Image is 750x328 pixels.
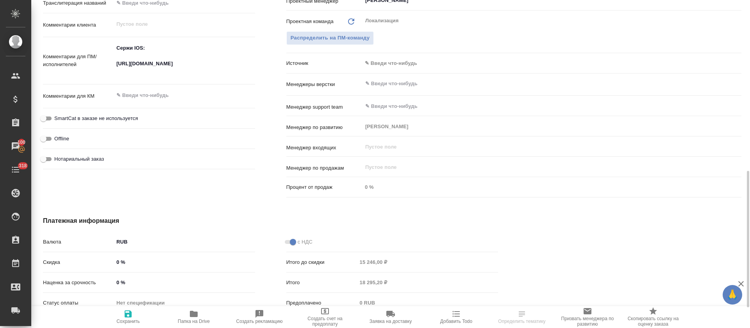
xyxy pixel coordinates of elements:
[286,18,334,25] p: Проектная команда
[236,319,283,324] span: Создать рекламацию
[357,297,498,308] input: Пустое поле
[440,319,472,324] span: Добавить Todo
[13,138,30,146] span: 100
[43,92,114,100] p: Комментарии для КМ
[362,57,741,70] div: ✎ Введи что-нибудь
[489,306,555,328] button: Определить тематику
[54,155,104,163] span: Нотариальный заказ
[364,162,723,172] input: Пустое поле
[116,319,140,324] span: Сохранить
[362,181,741,193] input: Пустое поле
[298,238,312,246] span: с НДС
[286,31,374,45] button: Распределить на ПМ-команду
[43,53,114,68] p: Комментарии для ПМ/исполнителей
[286,59,362,67] p: Источник
[423,306,489,328] button: Добавить Todo
[737,83,739,84] button: Open
[364,101,713,111] input: ✎ Введи что-нибудь
[370,319,412,324] span: Заявка на доставку
[297,316,353,327] span: Создать счет на предоплату
[54,115,138,122] span: SmartCat в заказе не используется
[95,306,161,328] button: Сохранить
[114,41,255,78] textarea: Сержи IOS: [URL][DOMAIN_NAME]
[114,256,255,268] input: ✎ Введи что-нибудь
[161,306,227,328] button: Папка на Drive
[43,216,498,226] h4: Платежная информация
[365,59,732,67] div: ✎ Введи что-нибудь
[620,306,686,328] button: Скопировать ссылку на оценку заказа
[286,103,362,111] p: Менеджер support team
[286,258,357,266] p: Итого до скидки
[559,316,616,327] span: Призвать менеджера по развитию
[286,299,357,307] p: Предоплачено
[357,277,498,288] input: Пустое поле
[723,285,742,305] button: 🙏
[114,235,255,249] div: RUB
[286,183,362,191] p: Процент от продаж
[498,319,545,324] span: Определить тематику
[227,306,292,328] button: Создать рекламацию
[625,316,681,327] span: Скопировать ссылку на оценку заказа
[364,142,723,151] input: Пустое поле
[2,136,29,156] a: 100
[286,124,362,131] p: Менеджер по развитию
[286,81,362,88] p: Менеджеры верстки
[43,258,114,266] p: Скидка
[286,144,362,152] p: Менеджер входящих
[43,279,114,287] p: Наценка за срочность
[43,238,114,246] p: Валюта
[555,306,620,328] button: Призвать менеджера по развитию
[114,296,255,310] div: Нет спецификации
[14,162,32,170] span: 318
[43,21,114,29] p: Комментарии клиента
[737,106,739,107] button: Open
[291,34,370,43] span: Распределить на ПМ-команду
[726,287,739,303] span: 🙏
[292,306,358,328] button: Создать счет на предоплату
[114,277,255,288] input: ✎ Введи что-нибудь
[2,160,29,179] a: 318
[178,319,210,324] span: Папка на Drive
[286,279,357,287] p: Итого
[43,299,114,307] p: Статус оплаты
[357,256,498,268] input: Пустое поле
[358,306,423,328] button: Заявка на доставку
[364,79,713,88] input: ✎ Введи что-нибудь
[286,164,362,172] p: Менеджер по продажам
[286,31,374,45] span: В заказе уже есть ответственный ПМ или ПМ группа
[54,135,69,143] span: Offline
